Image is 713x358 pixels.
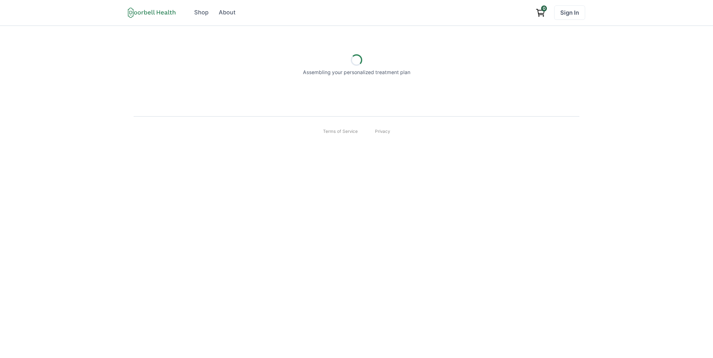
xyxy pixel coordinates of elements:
[303,69,410,76] p: Assembling your personalized treatment plan
[190,5,213,20] a: Shop
[533,5,548,20] a: View cart
[375,128,390,134] a: Privacy
[554,5,585,20] a: Sign In
[541,5,547,11] span: 0
[323,128,358,134] a: Terms of Service
[219,8,236,17] div: About
[214,5,240,20] a: About
[194,8,209,17] div: Shop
